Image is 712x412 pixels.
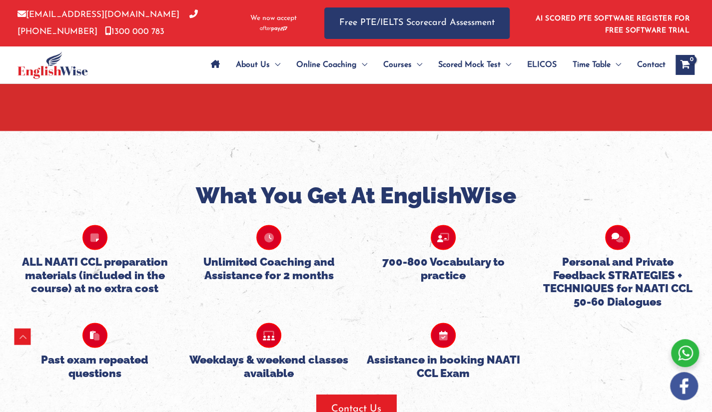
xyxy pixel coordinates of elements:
[501,47,511,82] span: Menu Toggle
[530,7,695,39] aside: Header Widget 1
[527,47,557,82] span: ELICOS
[17,51,88,79] img: cropped-ew-logo
[288,47,375,82] a: Online CoachingMenu Toggle
[573,47,611,82] span: Time Table
[15,255,174,294] h5: ALL NAATI CCL preparation materials (included in the course) at no extra cost
[236,47,270,82] span: About Us
[364,353,523,379] h5: Assistance in booking NAATI CCL Exam
[364,255,523,281] h5: 700-800 Vocabulary to practice
[7,181,705,210] h2: What You Get At EnglishWise
[17,10,198,35] a: [PHONE_NUMBER]
[324,7,510,39] a: Free PTE/IELTS Scorecard Assessment
[203,47,666,82] nav: Site Navigation: Main Menu
[629,47,666,82] a: Contact
[611,47,621,82] span: Menu Toggle
[17,10,179,19] a: [EMAIL_ADDRESS][DOMAIN_NAME]
[375,47,430,82] a: CoursesMenu Toggle
[670,372,698,400] img: white-facebook.png
[383,47,412,82] span: Courses
[412,47,422,82] span: Menu Toggle
[357,47,367,82] span: Menu Toggle
[676,55,695,75] a: View Shopping Cart, empty
[105,27,164,36] a: 1300 000 783
[260,26,287,31] img: Afterpay-Logo
[250,13,297,23] span: We now accept
[15,353,174,379] h5: Past exam repeated questions
[430,47,519,82] a: Scored Mock TestMenu Toggle
[189,353,349,379] h5: Weekdays & weekend classes available
[536,15,690,34] a: AI SCORED PTE SOFTWARE REGISTER FOR FREE SOFTWARE TRIAL
[538,255,697,308] h5: Personal and Private Feedback STRATEGIES + TECHNIQUES for NAATI CCL 50-60 Dialogues
[296,47,357,82] span: Online Coaching
[565,47,629,82] a: Time TableMenu Toggle
[519,47,565,82] a: ELICOS
[438,47,501,82] span: Scored Mock Test
[189,255,349,281] h5: Unlimited Coaching and Assistance for 2 months
[270,47,280,82] span: Menu Toggle
[637,47,666,82] span: Contact
[228,47,288,82] a: About UsMenu Toggle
